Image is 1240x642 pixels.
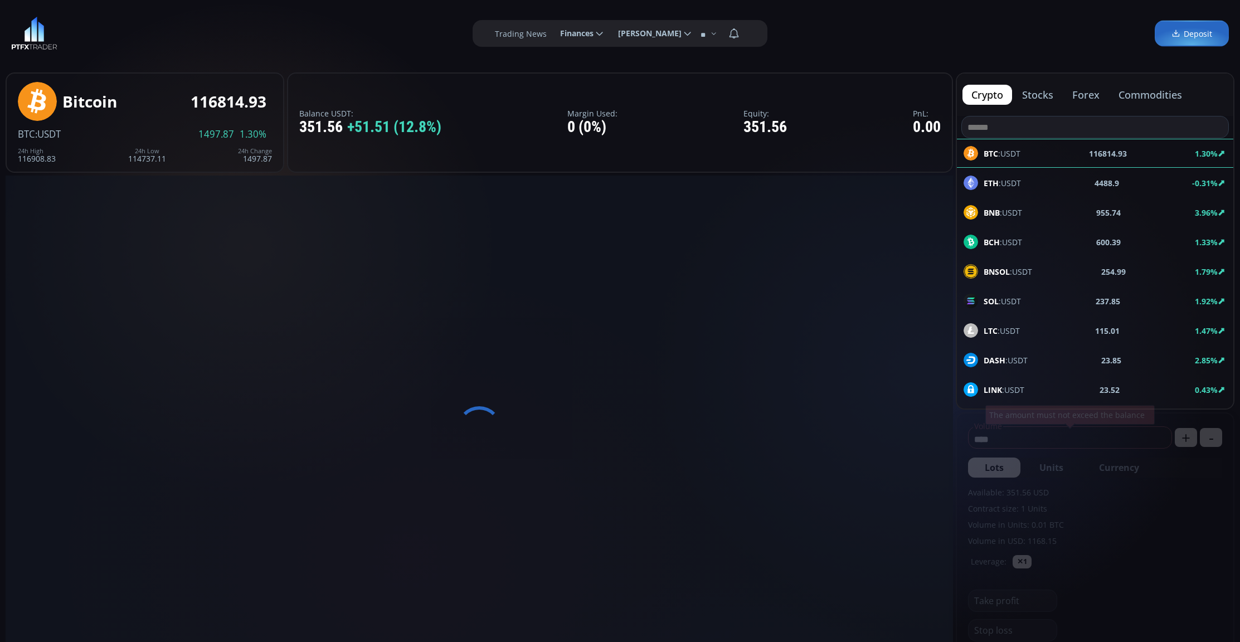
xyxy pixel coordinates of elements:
b: 115.01 [1095,325,1120,337]
div: 24h Change [238,148,272,154]
div: 351.56 [299,119,441,136]
div: 0.00 [913,119,941,136]
b: ETH [984,178,999,188]
div: 116908.83 [18,148,56,163]
label: Equity: [743,109,787,118]
b: 254.99 [1101,266,1126,278]
span: :USDT [984,266,1032,278]
span: :USDT [984,354,1028,366]
b: 1.33% [1195,237,1218,247]
button: stocks [1013,85,1062,105]
div: 116814.93 [191,93,266,110]
b: SOL [984,296,999,307]
div: Bitcoin [62,93,117,110]
b: DASH [984,355,1005,366]
b: 0.43% [1195,385,1218,395]
label: PnL: [913,109,941,118]
span: :USDT [984,295,1021,307]
span: :USDT [984,177,1021,189]
span: BTC [18,128,35,140]
label: Margin Used: [567,109,617,118]
span: 1.30% [240,129,266,139]
span: [PERSON_NAME] [610,22,682,45]
span: :USDT [35,128,61,140]
div: 114737.11 [128,148,166,163]
button: commodities [1110,85,1191,105]
label: Balance USDT: [299,109,441,118]
b: 3.96% [1195,207,1218,218]
div: 24h Low [128,148,166,154]
label: Trading News [495,28,547,40]
b: 23.85 [1101,354,1121,366]
b: 4488.9 [1095,177,1119,189]
span: Finances [552,22,594,45]
span: +51.51 (12.8%) [347,119,441,136]
b: 1.92% [1195,296,1218,307]
b: LTC [984,325,998,336]
span: :USDT [984,384,1024,396]
b: 237.85 [1096,295,1120,307]
b: BNSOL [984,266,1010,277]
b: LINK [984,385,1002,395]
b: -0.31% [1192,178,1218,188]
a: Deposit [1155,21,1229,47]
b: BNB [984,207,1000,218]
span: :USDT [984,325,1020,337]
span: 1497.87 [198,129,234,139]
img: LOGO [11,17,57,50]
b: 955.74 [1096,207,1121,218]
span: Deposit [1171,28,1212,40]
b: 23.52 [1100,384,1120,396]
span: :USDT [984,207,1022,218]
div: 351.56 [743,119,787,136]
b: 2.85% [1195,355,1218,366]
b: 600.39 [1096,236,1121,248]
span: :USDT [984,236,1022,248]
b: BCH [984,237,1000,247]
button: crypto [962,85,1012,105]
b: 1.79% [1195,266,1218,277]
b: 1.47% [1195,325,1218,336]
button: forex [1063,85,1108,105]
div: 1497.87 [238,148,272,163]
div: 0 (0%) [567,119,617,136]
div: 24h High [18,148,56,154]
